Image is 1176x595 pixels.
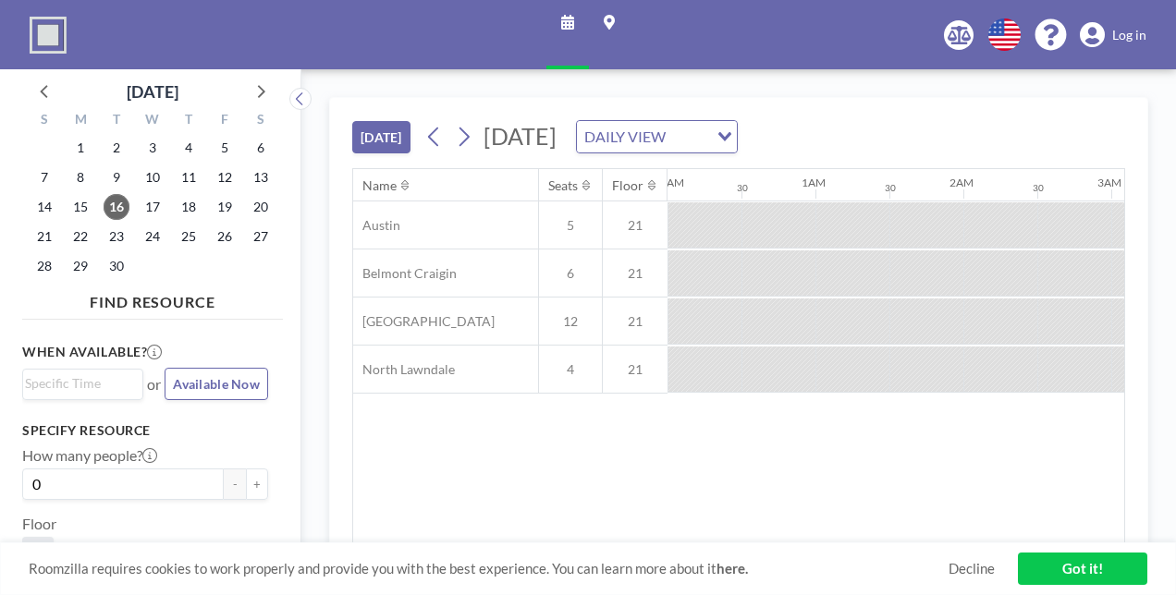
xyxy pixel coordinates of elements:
span: 21 [603,313,668,330]
span: DAILY VIEW [581,125,669,149]
span: Friday, September 19, 2025 [212,194,238,220]
span: Wednesday, September 17, 2025 [140,194,165,220]
span: Sunday, September 21, 2025 [31,224,57,249]
span: Available Now [173,376,260,392]
span: Saturday, September 13, 2025 [248,164,274,190]
span: 5 [539,217,602,234]
span: Monday, September 15, 2025 [67,194,93,220]
button: - [224,468,246,500]
div: T [99,109,135,133]
span: Thursday, September 18, 2025 [176,194,202,220]
button: [DATE] [352,121,410,153]
span: Wednesday, September 10, 2025 [140,164,165,190]
span: Wednesday, September 3, 2025 [140,135,165,161]
span: [GEOGRAPHIC_DATA] [353,313,495,330]
span: Log in [1112,27,1146,43]
button: Available Now [165,368,268,400]
span: Belmont Craigin [353,265,457,282]
span: Thursday, September 25, 2025 [176,224,202,249]
div: [DATE] [127,79,178,104]
div: Name [362,177,397,194]
div: Floor [612,177,643,194]
h3: Specify resource [22,422,268,439]
label: How many people? [22,446,157,465]
div: 30 [885,182,896,194]
a: here. [717,560,748,577]
div: Seats [548,177,578,194]
input: Search for option [671,125,706,149]
span: Sunday, September 28, 2025 [31,253,57,279]
div: M [63,109,99,133]
div: Search for option [23,370,142,397]
span: 21 [603,265,668,282]
div: T [170,109,206,133]
span: Friday, September 26, 2025 [212,224,238,249]
span: Monday, September 29, 2025 [67,253,93,279]
a: Log in [1080,22,1146,48]
div: 1AM [802,176,826,189]
span: Austin [353,217,400,234]
div: S [242,109,278,133]
button: + [246,468,268,500]
span: Saturday, September 6, 2025 [248,135,274,161]
span: Saturday, September 27, 2025 [248,224,274,249]
span: 6 [539,265,602,282]
h4: FIND RESOURCE [22,285,283,311]
span: Roomzilla requires cookies to work properly and provide you with the best experience. You can lea... [29,560,949,577]
img: organization-logo [30,17,67,54]
div: 12AM [654,176,684,189]
span: Monday, September 22, 2025 [67,224,93,249]
span: Monday, September 1, 2025 [67,135,93,161]
span: 21 [603,361,668,378]
span: North Lawndale [353,361,455,378]
span: Tuesday, September 2, 2025 [104,135,129,161]
span: Tuesday, September 23, 2025 [104,224,129,249]
span: 4 [539,361,602,378]
span: Saturday, September 20, 2025 [248,194,274,220]
div: 30 [1033,182,1044,194]
div: 2AM [949,176,974,189]
label: Floor [22,515,56,533]
div: 3AM [1097,176,1121,189]
div: W [135,109,171,133]
div: S [27,109,63,133]
span: 21 [603,217,668,234]
span: [DATE] [484,122,557,150]
span: Friday, September 5, 2025 [212,135,238,161]
span: or [147,375,161,394]
a: Got it! [1018,552,1147,585]
div: 30 [737,182,748,194]
span: Tuesday, September 30, 2025 [104,253,129,279]
span: Tuesday, September 9, 2025 [104,164,129,190]
span: Sunday, September 14, 2025 [31,194,57,220]
a: Decline [949,560,995,577]
span: Wednesday, September 24, 2025 [140,224,165,249]
span: Monday, September 8, 2025 [67,164,93,190]
span: Thursday, September 11, 2025 [176,164,202,190]
span: Thursday, September 4, 2025 [176,135,202,161]
span: Tuesday, September 16, 2025 [104,194,129,220]
span: Friday, September 12, 2025 [212,164,238,190]
span: Sunday, September 7, 2025 [31,164,57,190]
span: 12 [539,313,602,330]
div: Search for option [577,121,737,152]
input: Search for option [25,373,132,394]
div: F [206,109,242,133]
